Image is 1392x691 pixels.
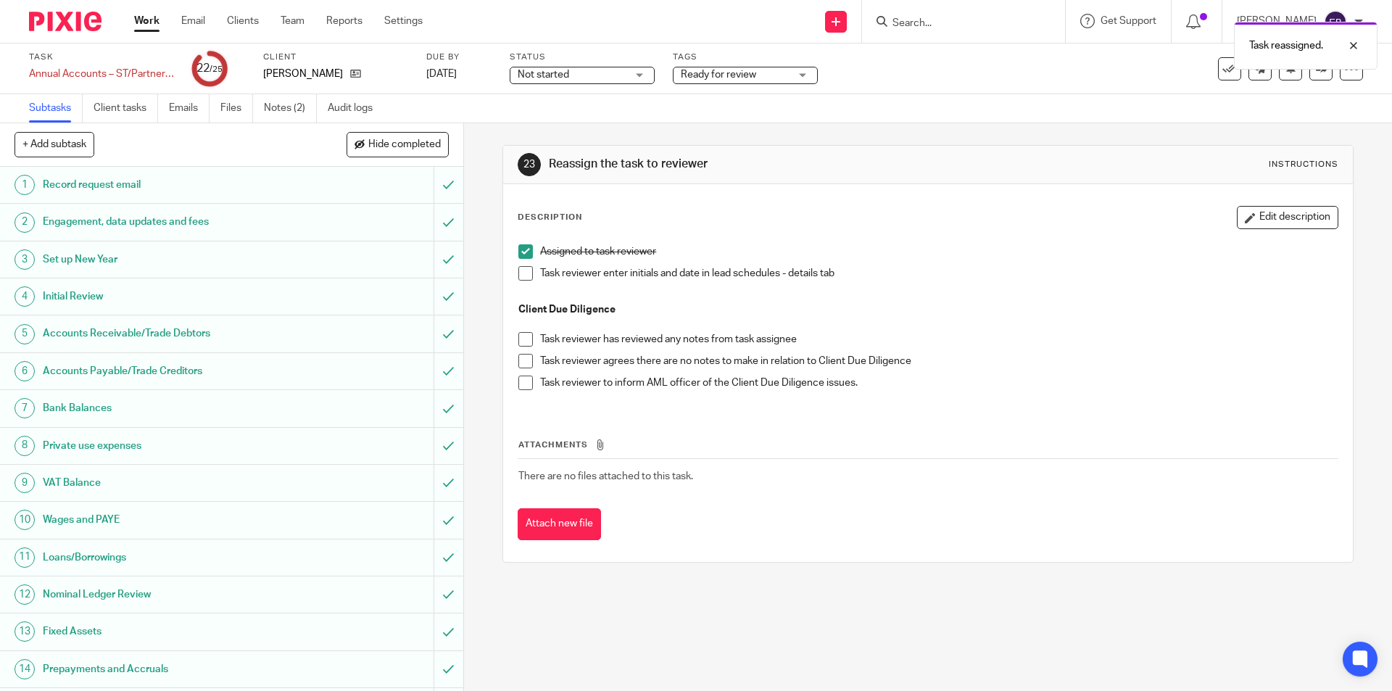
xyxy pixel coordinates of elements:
p: Task reviewer agrees there are no notes to make in relation to Client Due Diligence [540,354,1337,368]
div: 23 [518,153,541,176]
p: Task reviewer has reviewed any notes from task assignee [540,332,1337,347]
div: 12 [14,584,35,605]
h1: Record request email [43,174,294,196]
div: 10 [14,510,35,530]
a: Team [281,14,304,28]
div: 7 [14,398,35,418]
label: Tags [673,51,818,63]
label: Client [263,51,408,63]
div: 14 [14,659,35,679]
h1: Accounts Payable/Trade Creditors [43,360,294,382]
label: Due by [426,51,492,63]
h1: Fixed Assets [43,621,294,642]
h1: Nominal Ledger Review [43,584,294,605]
h1: Wages and PAYE [43,509,294,531]
button: Hide completed [347,132,449,157]
span: There are no files attached to this task. [518,471,693,481]
span: [DATE] [426,69,457,79]
a: Notes (2) [264,94,317,123]
img: Pixie [29,12,101,31]
h1: Engagement, data updates and fees [43,211,294,233]
a: Audit logs [328,94,384,123]
div: 2 [14,212,35,233]
h1: Initial Review [43,286,294,307]
a: Emails [169,94,210,123]
div: 11 [14,547,35,568]
p: Task reassigned. [1249,38,1323,53]
img: svg%3E [1324,10,1347,33]
div: 13 [14,621,35,642]
label: Status [510,51,655,63]
a: Subtasks [29,94,83,123]
strong: Client Due Diligence [518,305,616,315]
a: Clients [227,14,259,28]
div: Instructions [1269,159,1338,170]
h1: Loans/Borrowings [43,547,294,568]
div: 9 [14,473,35,493]
small: /25 [210,65,223,73]
h1: Set up New Year [43,249,294,270]
button: + Add subtask [14,132,94,157]
h1: Bank Balances [43,397,294,419]
div: Annual Accounts – ST/Partnership - Software [29,67,174,81]
h1: Accounts Receivable/Trade Debtors [43,323,294,344]
span: Attachments [518,441,588,449]
a: Work [134,14,159,28]
h1: Reassign the task to reviewer [549,157,959,172]
a: Client tasks [94,94,158,123]
div: 1 [14,175,35,195]
a: Settings [384,14,423,28]
p: Task reviewer to inform AML officer of the Client Due Diligence issues. [540,376,1337,390]
a: Reports [326,14,362,28]
p: Assigned to task reviewer [540,244,1337,259]
p: [PERSON_NAME] [263,67,343,81]
h1: Prepayments and Accruals [43,658,294,680]
label: Task [29,51,174,63]
span: Ready for review [681,70,756,80]
div: 5 [14,324,35,344]
div: 6 [14,361,35,381]
span: Not started [518,70,569,80]
button: Attach new file [518,508,601,541]
div: 3 [14,249,35,270]
div: 8 [14,436,35,456]
a: Files [220,94,253,123]
p: Task reviewer enter initials and date in lead schedules - details tab [540,266,1337,281]
a: Email [181,14,205,28]
h1: VAT Balance [43,472,294,494]
button: Edit description [1237,206,1338,229]
div: 22 [196,60,223,77]
div: 4 [14,286,35,307]
p: Description [518,212,582,223]
h1: Private use expenses [43,435,294,457]
span: Hide completed [368,139,441,151]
